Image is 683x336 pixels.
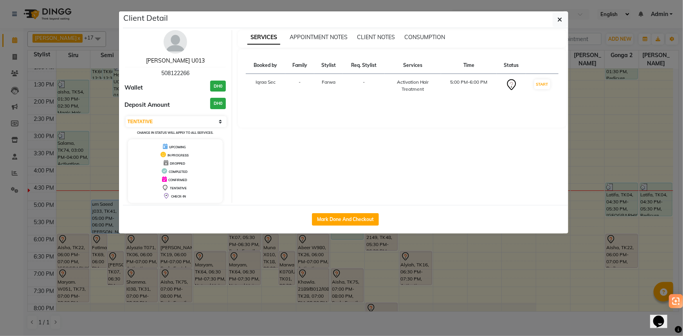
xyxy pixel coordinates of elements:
[146,57,205,64] a: [PERSON_NAME] U013
[246,74,285,98] td: Iqraa Sec
[247,31,280,45] span: SERVICES
[441,74,497,98] td: 5:00 PM-6:00 PM
[534,79,550,89] button: START
[285,57,314,74] th: Family
[404,34,445,41] span: CONSUMPTION
[169,170,187,174] span: COMPLETED
[124,12,168,24] h5: Client Detail
[164,30,187,54] img: avatar
[137,131,213,135] small: Change in status will apply to all services.
[246,57,285,74] th: Booked by
[314,57,343,74] th: Stylist
[210,98,226,109] h3: DH0
[357,34,395,41] span: CLIENT NOTES
[161,70,189,77] span: 508122266
[312,213,379,226] button: Mark Done And Checkout
[125,83,143,92] span: Wallet
[441,57,497,74] th: Time
[171,194,186,198] span: CHECK-IN
[389,79,436,93] div: Activation Hair Treatment
[168,178,187,182] span: CONFIRMED
[210,81,226,92] h3: DH0
[322,79,335,85] span: Farwa
[650,305,675,328] iframe: chat widget
[290,34,348,41] span: APPOINTMENT NOTES
[385,57,441,74] th: Services
[343,74,385,98] td: -
[285,74,314,98] td: -
[125,101,170,110] span: Deposit Amount
[170,186,187,190] span: TENTATIVE
[497,57,526,74] th: Status
[168,153,189,157] span: IN PROGRESS
[343,57,385,74] th: Req. Stylist
[170,162,185,165] span: DROPPED
[169,145,186,149] span: UPCOMING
